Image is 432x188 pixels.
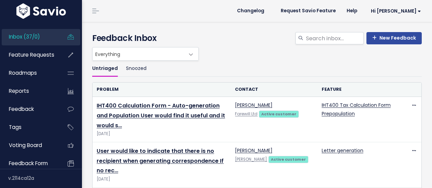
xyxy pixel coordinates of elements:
[92,32,422,44] h4: Feedback Inbox
[92,61,118,77] a: Untriaged
[259,110,298,117] a: Active customer
[2,138,57,153] a: Voting Board
[9,105,34,113] span: Feedback
[15,3,68,19] img: logo-white.9d6f32f41409.svg
[9,87,29,95] span: Reports
[2,101,57,117] a: Feedback
[322,147,363,154] a: Letter generation
[9,69,37,76] span: Roadmaps
[237,9,264,13] span: Changelog
[97,176,227,183] span: [DATE]
[126,61,147,77] a: Snoozed
[9,51,54,58] span: Feature Requests
[92,61,422,77] ul: Filter feature requests
[318,83,404,97] th: Feature
[9,142,42,149] span: Voting Board
[235,157,267,162] a: [PERSON_NAME]
[97,147,224,175] a: User would like to indicate that there is no recipient when generating correspondence If no rec…
[97,130,227,138] span: [DATE]
[9,160,48,167] span: Feedback form
[9,33,40,40] span: Inbox (37/0)
[268,156,308,162] a: Active customer
[235,147,273,154] a: [PERSON_NAME]
[2,83,57,99] a: Reports
[371,9,421,14] span: Hi [PERSON_NAME]
[93,47,185,60] span: Everything
[92,47,199,61] span: Everything
[271,157,306,162] strong: Active customer
[261,111,296,117] strong: Active customer
[9,124,22,131] span: Tags
[235,102,273,109] a: [PERSON_NAME]
[363,6,427,16] a: Hi [PERSON_NAME]
[8,169,82,187] div: v.2114ca12a
[2,156,57,171] a: Feedback form
[341,6,363,16] a: Help
[97,102,225,129] a: IHT400 Calculation Form - Auto-generation and Population User would find it useful and it would s…
[2,119,57,135] a: Tags
[2,47,57,63] a: Feature Requests
[231,83,317,97] th: Contact
[2,29,57,45] a: Inbox (37/0)
[366,32,422,44] a: New Feedback
[305,32,364,44] input: Search inbox...
[2,65,57,81] a: Roadmaps
[93,83,231,97] th: Problem
[322,102,391,117] a: IHT400 Tax Calculation Form Prepopulation
[275,6,341,16] a: Request Savio Feature
[235,111,257,117] a: Farewill Ltd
